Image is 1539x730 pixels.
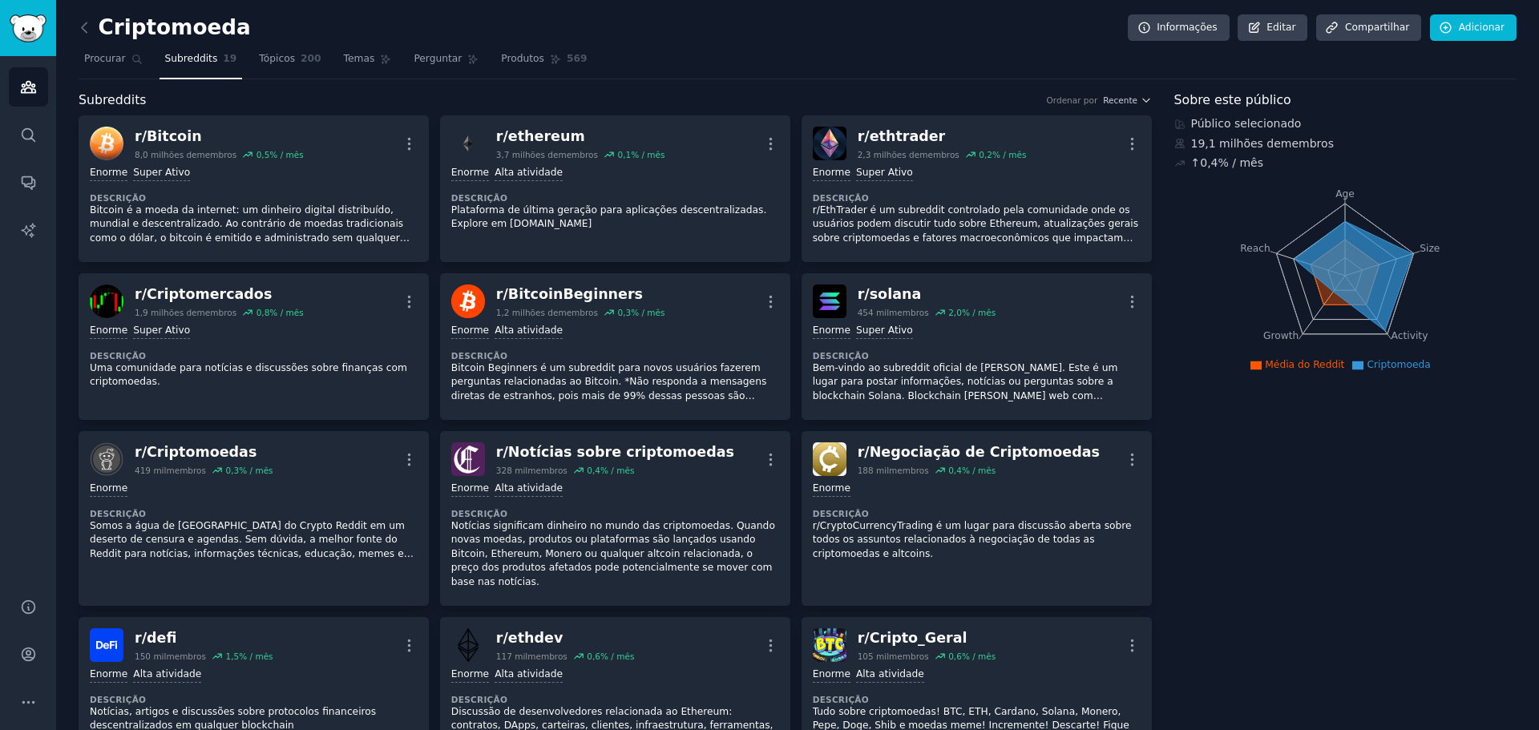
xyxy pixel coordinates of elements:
[858,651,889,661] font: 105 mil
[495,46,592,79] a: Produtos569
[587,466,600,475] font: 0,4
[1240,242,1270,253] tspan: Reach
[147,128,202,144] font: Bitcoin
[962,651,996,661] font: % / mês
[451,204,766,230] font: Plataforma de última geração para aplicações descentralizadas. Explore em [DOMAIN_NAME]
[1174,92,1291,107] font: Sobre este público
[90,284,123,318] img: Criptomercados
[1191,156,1201,169] font: ↑
[1263,330,1299,341] tspan: Growth
[1265,359,1344,370] font: Média do Reddit
[858,150,920,159] font: 2,3 milhões de
[813,695,869,704] font: Descrição
[501,53,544,64] font: Produtos
[90,668,127,680] font: Enorme
[197,150,237,159] font: membros
[1316,14,1421,42] a: Compartilhar
[79,92,147,107] font: Subreddits
[496,466,527,475] font: 328 mil
[440,431,790,606] a: Notícias sobre criptomoedasr/Notícias sobre criptomoedas328 milmembros0,4% / mêsEnormeAlta ativid...
[948,651,962,661] font: 0,6
[223,53,236,64] font: 19
[10,14,46,42] img: Logotipo do GummySearch
[600,466,634,475] font: % / mês
[496,651,527,661] font: 117 mil
[567,53,588,64] font: 569
[301,53,321,64] font: 200
[1281,137,1334,150] font: membros
[440,115,790,262] a: ethereumr/ethereum3,7 milhões demembros0,1% / mêsEnormeAlta atividadeDescriçãoPlataforma de últim...
[919,150,959,159] font: membros
[1391,330,1428,341] tspan: Activity
[495,325,563,336] font: Alta atividade
[259,53,295,64] font: Tópicos
[451,127,485,160] img: ethereum
[813,204,1138,258] font: r/EthTrader é um subreddit controlado pela comunidade onde os usuários podem discutir tudo sobre ...
[558,150,598,159] font: membros
[508,286,643,302] font: BitcoinBeginners
[135,150,197,159] font: 8,0 milhões de
[802,115,1152,262] a: ethtraderr/ethtrader2,3 milhões demembros0,2% / mêsEnormeSuper AtivoDescriçãor/EthTrader é um sub...
[496,128,508,144] font: r/
[600,651,634,661] font: % / mês
[587,651,600,661] font: 0,6
[889,466,929,475] font: membros
[858,444,870,460] font: r/
[527,466,568,475] font: membros
[1345,22,1409,33] font: Compartilhar
[451,362,766,416] font: Bitcoin Beginners é um subreddit para novos usuários fazerem perguntas relacionadas ao Bitcoin. *...
[1430,14,1517,42] a: Adicionar
[813,668,850,680] font: Enorme
[813,193,869,203] font: Descrição
[451,193,507,203] font: Descrição
[414,53,462,64] font: Perguntar
[1335,188,1355,200] tspan: Age
[147,286,272,302] font: Criptomercados
[1103,95,1151,106] button: Recente
[813,127,846,160] img: ethtrader
[79,273,429,420] a: Criptomercadosr/Criptomercados1,9 milhões demembros0,8% / mêsEnormeSuper AtivoDescriçãoUma comuni...
[1047,95,1098,105] font: Ordenar por
[90,193,146,203] font: Descrição
[508,444,734,460] font: Notícias sobre criptomoedas
[269,308,303,317] font: % / mês
[79,115,429,262] a: Bitcoinr/Bitcoin8,0 milhões demembros0,5% / mêsEnormeSuper AtivoDescriçãoBitcoin é a moeda da int...
[858,466,889,475] font: 188 mil
[408,46,484,79] a: Perguntar
[90,351,146,361] font: Descrição
[889,308,929,317] font: membros
[451,482,489,494] font: Enorme
[451,695,507,704] font: Descrição
[451,167,489,178] font: Enorme
[858,128,870,144] font: r/
[166,466,206,475] font: membros
[631,308,664,317] font: % / mês
[802,431,1152,606] a: Negociação de criptomoedasr/Negociação de Criptomoedas188 milmembros0,4% / mêsEnormeDescriçãor/Cr...
[338,46,398,79] a: Temas
[813,628,846,662] img: Cripto_Geral
[813,167,850,178] font: Enorme
[90,362,407,388] font: Uma comunidade para notícias e discussões sobre finanças com criptomoedas.
[948,308,962,317] font: 2,0
[90,204,410,300] font: Bitcoin é a moeda da internet: um dinheiro digital distribuído, mundial e descentralizado. Ao con...
[631,150,664,159] font: % / mês
[495,482,563,494] font: Alta atividade
[1238,14,1307,42] a: Editar
[813,325,850,336] font: Enorme
[992,150,1026,159] font: % / mês
[135,651,166,661] font: 150 mil
[802,273,1152,420] a: Solanar/solana454 milmembros2,0% / mêsEnormeSuper AtivoDescriçãoBem-vindo ao subreddit oficial de...
[496,150,559,159] font: 3,7 milhões de
[858,308,889,317] font: 454 mil
[813,284,846,318] img: Solana
[344,53,375,64] font: Temas
[451,325,489,336] font: Enorme
[856,167,913,178] font: Super Ativo
[90,520,414,574] font: Somos a água de [GEOGRAPHIC_DATA] do Crypto Reddit em um deserto de censura e agendas. Sem dúvida...
[99,15,251,39] font: Criptomoeda
[962,466,996,475] font: % / mês
[870,128,946,144] font: ethtrader
[813,351,869,361] font: Descrição
[962,308,996,317] font: % / mês
[1191,137,1281,150] font: 19,1 milhões de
